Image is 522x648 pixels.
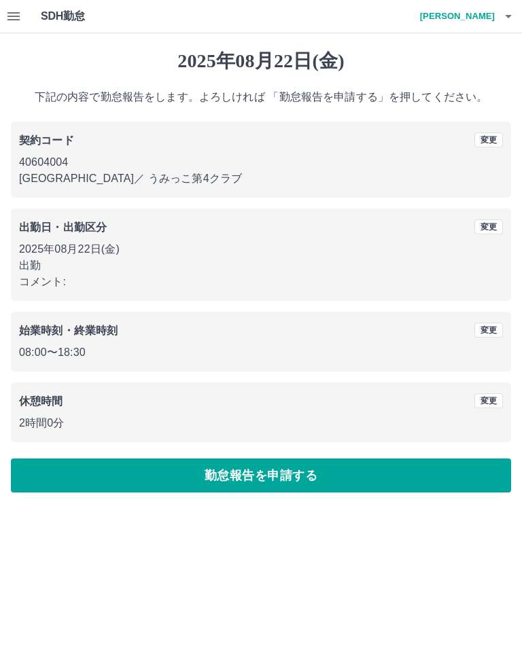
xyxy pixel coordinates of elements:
button: 変更 [474,393,503,408]
button: 勤怠報告を申請する [11,458,511,492]
p: 2025年08月22日(金) [19,241,503,257]
h1: 2025年08月22日(金) [11,50,511,73]
p: 下記の内容で勤怠報告をします。よろしければ 「勤怠報告を申請する」を押してください。 [11,89,511,105]
p: 08:00 〜 18:30 [19,344,503,361]
button: 変更 [474,323,503,338]
p: [GEOGRAPHIC_DATA] ／ うみっこ第4クラブ [19,170,503,187]
p: 2時間0分 [19,415,503,431]
b: 契約コード [19,134,74,146]
b: 出勤日・出勤区分 [19,221,107,233]
button: 変更 [474,219,503,234]
p: 40604004 [19,154,503,170]
b: 休憩時間 [19,395,63,407]
button: 変更 [474,132,503,147]
p: コメント: [19,274,503,290]
b: 始業時刻・終業時刻 [19,325,118,336]
p: 出勤 [19,257,503,274]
